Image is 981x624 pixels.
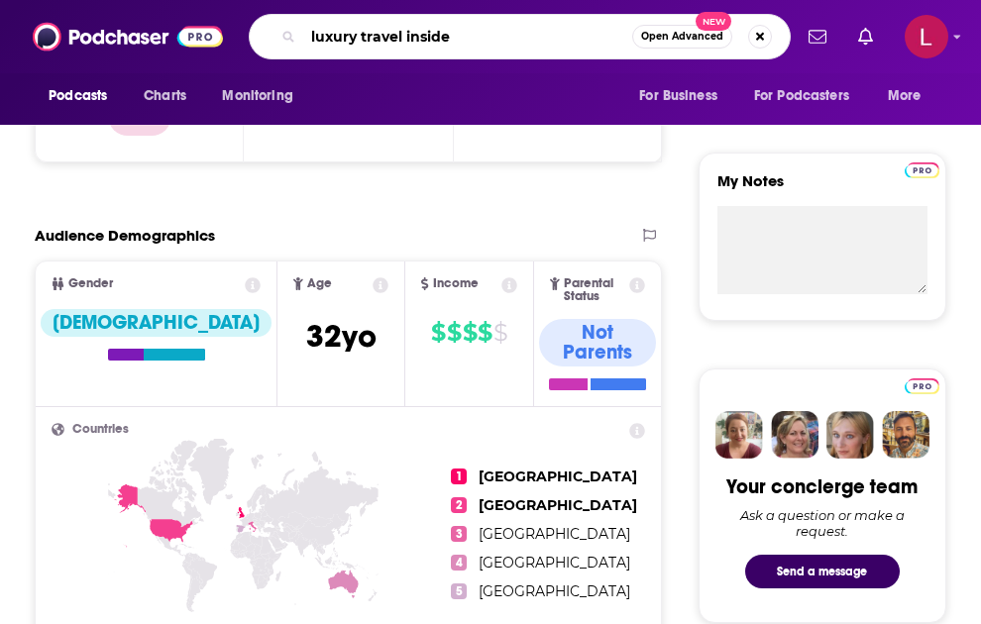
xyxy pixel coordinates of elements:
[33,18,223,55] img: Podchaser - Follow, Share and Rate Podcasts
[131,77,198,115] a: Charts
[35,77,133,115] button: open menu
[771,411,818,459] img: Barbara Profile
[249,14,791,59] div: Search podcasts, credits, & more...
[905,159,939,178] a: Pro website
[539,319,656,366] div: Not Parents
[222,82,292,110] span: Monitoring
[639,82,717,110] span: For Business
[905,375,939,394] a: Pro website
[306,317,377,356] span: 32 yo
[564,277,626,303] span: Parental Status
[41,309,272,337] div: [DEMOGRAPHIC_DATA]
[463,317,477,349] span: $
[451,583,467,599] span: 5
[35,226,215,245] h2: Audience Demographics
[451,497,467,513] span: 2
[754,82,849,110] span: For Podcasters
[431,317,445,349] span: $
[905,15,948,58] span: Logged in as laura.carr
[144,82,186,110] span: Charts
[717,507,927,539] div: Ask a question or make a request.
[451,526,467,542] span: 3
[745,555,900,588] button: Send a message
[479,582,630,600] span: [GEOGRAPHIC_DATA]
[478,317,491,349] span: $
[905,378,939,394] img: Podchaser Pro
[826,411,874,459] img: Jules Profile
[493,317,507,349] span: $
[888,82,922,110] span: More
[801,20,834,53] a: Show notifications dropdown
[641,32,723,42] span: Open Advanced
[717,171,927,206] label: My Notes
[68,277,113,290] span: Gender
[451,555,467,571] span: 4
[726,474,918,499] div: Your concierge team
[905,162,939,178] img: Podchaser Pro
[447,317,461,349] span: $
[479,468,637,485] span: [GEOGRAPHIC_DATA]
[741,77,878,115] button: open menu
[479,554,630,572] span: [GEOGRAPHIC_DATA]
[905,15,948,58] button: Show profile menu
[303,21,632,52] input: Search podcasts, credits, & more...
[479,525,630,543] span: [GEOGRAPHIC_DATA]
[850,20,881,53] a: Show notifications dropdown
[632,25,732,49] button: Open AdvancedNew
[451,468,467,484] span: 1
[625,77,742,115] button: open menu
[307,277,332,290] span: Age
[479,496,637,514] span: [GEOGRAPHIC_DATA]
[49,82,107,110] span: Podcasts
[882,411,929,459] img: Jon Profile
[905,15,948,58] img: User Profile
[874,77,946,115] button: open menu
[72,423,129,436] span: Countries
[208,77,318,115] button: open menu
[433,277,479,290] span: Income
[696,12,731,31] span: New
[715,411,763,459] img: Sydney Profile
